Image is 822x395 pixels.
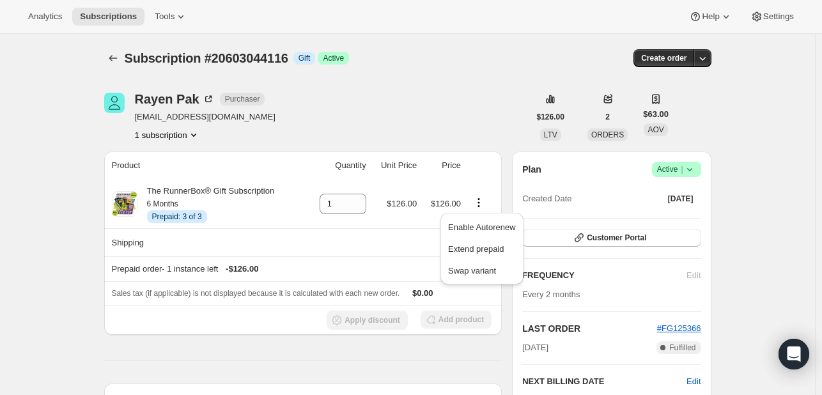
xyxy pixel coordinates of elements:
[522,290,580,299] span: Every 2 months
[323,53,344,63] span: Active
[657,322,701,335] button: #FG125366
[226,263,258,275] span: - $126.00
[28,12,62,22] span: Analytics
[660,190,701,208] button: [DATE]
[135,111,275,123] span: [EMAIL_ADDRESS][DOMAIN_NAME]
[669,343,695,353] span: Fulfilled
[598,108,617,126] button: 2
[779,339,809,369] div: Open Intercom Messenger
[225,94,260,104] span: Purchaser
[370,151,421,180] th: Unit Price
[448,244,504,254] span: Extend prepaid
[431,199,461,208] span: $126.00
[522,163,541,176] h2: Plan
[681,8,740,26] button: Help
[299,53,311,63] span: Gift
[112,191,137,217] img: product img
[152,212,202,222] span: Prepaid: 3 of 3
[155,12,174,22] span: Tools
[587,233,646,243] span: Customer Portal
[448,266,496,275] span: Swap variant
[681,164,683,174] span: |
[112,289,400,298] span: Sales tax (if applicable) is not displayed because it is calculated with each new order.
[544,130,557,139] span: LTV
[591,130,624,139] span: ORDERS
[643,108,669,121] span: $63.00
[522,322,657,335] h2: LAST ORDER
[387,199,417,208] span: $126.00
[537,112,564,122] span: $126.00
[147,8,195,26] button: Tools
[147,199,178,208] small: 6 Months
[135,128,200,141] button: Product actions
[80,12,137,22] span: Subscriptions
[522,229,701,247] button: Customer Portal
[522,269,686,282] h2: FREQUENCY
[522,192,571,205] span: Created Date
[444,260,520,281] button: Swap variant
[641,53,686,63] span: Create order
[104,228,307,256] th: Shipping
[702,12,719,22] span: Help
[657,323,701,333] a: #FG125366
[657,163,696,176] span: Active
[469,196,489,210] button: Product actions
[112,263,461,275] div: Prepaid order - 1 instance left
[648,125,663,134] span: AOV
[104,93,125,113] span: Rayen Pak
[529,108,572,126] button: $126.00
[104,151,307,180] th: Product
[522,341,548,354] span: [DATE]
[444,217,520,237] button: Enable Autorenew
[125,51,288,65] span: Subscription #20603044116
[763,12,794,22] span: Settings
[444,238,520,259] button: Extend prepaid
[743,8,802,26] button: Settings
[20,8,70,26] button: Analytics
[686,375,701,388] button: Edit
[137,185,275,223] div: The RunnerBox® Gift Subscription
[135,93,215,105] div: Rayen Pak
[72,8,144,26] button: Subscriptions
[668,194,694,204] span: [DATE]
[307,151,370,180] th: Quantity
[522,375,686,388] h2: NEXT BILLING DATE
[412,288,433,298] span: $0.00
[605,112,610,122] span: 2
[104,49,122,67] button: Subscriptions
[633,49,694,67] button: Create order
[448,222,516,232] span: Enable Autorenew
[421,151,465,180] th: Price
